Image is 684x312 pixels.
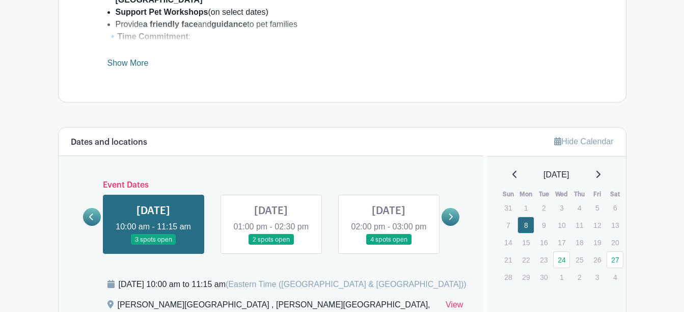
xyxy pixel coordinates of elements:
[571,200,588,216] p: 4
[500,200,516,216] p: 31
[553,189,570,199] th: Wed
[517,189,535,199] th: Mon
[535,252,552,268] p: 23
[553,235,570,250] p: 17
[553,251,570,268] a: 24
[589,217,606,233] p: 12
[116,8,208,16] strong: Support Pet Workshops
[116,18,577,31] li: Provide and to pet families
[517,252,534,268] p: 22
[535,189,553,199] th: Tue
[570,189,588,199] th: Thu
[571,217,588,233] p: 11
[71,138,147,147] h6: Dates and locations
[535,200,552,216] p: 2
[589,235,606,250] p: 19
[143,20,198,29] strong: a friendly face
[589,200,606,216] p: 5
[606,189,624,199] th: Sat
[211,20,247,29] strong: guidance
[607,217,623,233] p: 13
[553,200,570,216] p: 3
[517,200,534,216] p: 1
[554,137,613,146] a: Hide Calendar
[553,217,570,233] p: 10
[535,217,552,233] p: 9
[119,278,467,291] div: [DATE] 10:00 am to 11:15 am
[607,269,623,285] p: 4
[500,252,516,268] p: 21
[500,269,516,285] p: 28
[118,32,188,41] strong: Time Commitment
[607,200,623,216] p: 6
[499,189,517,199] th: Sun
[553,269,570,285] p: 1
[535,235,552,250] p: 16
[589,269,606,285] p: 3
[500,217,516,233] p: 7
[571,269,588,285] p: 2
[101,180,442,190] h6: Event Dates
[107,31,577,43] div: 🔹 :
[543,169,569,181] span: [DATE]
[517,269,534,285] p: 29
[500,235,516,250] p: 14
[589,252,606,268] p: 26
[226,280,467,289] span: (Eastern Time ([GEOGRAPHIC_DATA] & [GEOGRAPHIC_DATA]))
[517,217,534,233] a: 8
[607,251,623,268] a: 27
[571,235,588,250] p: 18
[535,269,552,285] p: 30
[116,43,577,55] li: Events run about 1 hour, with some prep time before and wrap-up time after.
[116,6,577,18] li: (on select dates)
[517,235,534,250] p: 15
[607,235,623,250] p: 20
[571,252,588,268] p: 25
[107,59,149,71] a: Show More
[588,189,606,199] th: Fri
